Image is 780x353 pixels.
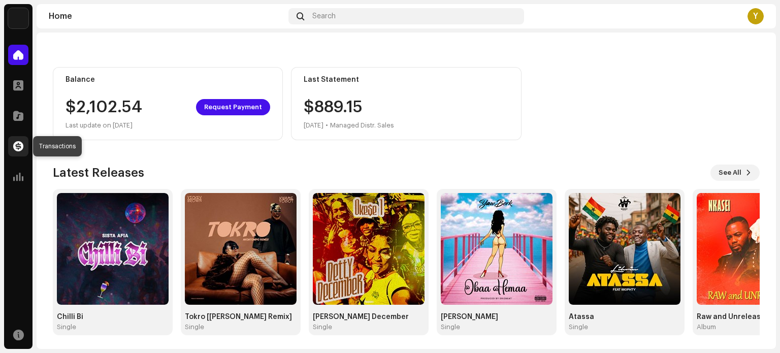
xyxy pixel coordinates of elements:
re-o-card-value: Balance [53,67,283,140]
div: Home [49,12,284,20]
img: 96351dfc-4fdc-4e1d-8ed8-5389abcba4ef [569,193,680,305]
span: Search [312,12,336,20]
img: ffeed325-a6c7-4238-89df-87229f2cc930 [441,193,552,305]
div: Managed Distr. Sales [330,119,394,132]
div: Single [569,323,588,331]
div: • [326,119,328,132]
div: [PERSON_NAME] December [313,313,425,321]
div: Single [185,323,204,331]
img: d2aa0cbd-a7c5-4415-a2db-d89cbbfee7ff [8,8,28,28]
button: See All [710,165,760,181]
span: See All [719,163,741,183]
div: Single [441,323,460,331]
div: Single [57,323,76,331]
img: b5647a73-64e1-4a41-95a2-51873115c629 [313,193,425,305]
img: c99e80db-3471-4581-a3c4-bc6b4d577275 [57,193,169,305]
div: Y [747,8,764,24]
re-o-card-value: Last Statement [291,67,521,140]
div: Last Statement [304,76,508,84]
div: [DATE] [304,119,323,132]
img: f674c682-a208-4931-8790-d4ac73c3c510 [185,193,297,305]
div: Chilli Bi [57,313,169,321]
div: Single [313,323,332,331]
div: Balance [66,76,270,84]
div: [PERSON_NAME] [441,313,552,321]
div: Album [697,323,716,331]
button: Request Payment [196,99,270,115]
div: Last update on [DATE] [66,119,270,132]
h3: Latest Releases [53,165,144,181]
div: Tokro [[PERSON_NAME] Remix] [185,313,297,321]
span: Request Payment [204,97,262,117]
div: Atassa [569,313,680,321]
